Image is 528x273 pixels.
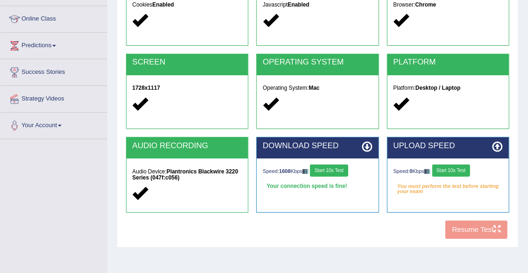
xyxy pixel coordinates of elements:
h2: SCREEN [132,58,242,67]
a: Strategy Videos [0,86,107,109]
h5: Browser: [394,2,503,8]
div: Your connection speed is fine! [263,180,373,193]
strong: Plantronics Blackwire 3220 Series (047f:c056) [132,168,238,181]
strong: 1728x1117 [132,85,160,91]
img: ajax-loader-fb-connection.gif [303,169,309,173]
a: Predictions [0,33,107,56]
em: You must perform the test before starting your exam [394,180,503,193]
strong: 0 [410,168,413,174]
a: Your Account [0,113,107,136]
h5: Javascript [263,2,373,8]
strong: Desktop / Laptop [415,85,460,91]
h5: Audio Device: [132,169,242,181]
h5: Cookies [132,2,242,8]
h2: UPLOAD SPEED [394,142,503,151]
h2: DOWNLOAD SPEED [263,142,373,151]
strong: Enabled [288,1,310,8]
button: Start 10s Test [432,165,470,177]
strong: 1608 [279,168,291,174]
h2: AUDIO RECORDING [132,142,242,151]
a: Success Stories [0,59,107,83]
div: Speed: Kbps [263,165,373,179]
h5: Operating System: [263,85,373,91]
strong: Enabled [152,1,174,8]
div: Speed: Kbps [394,165,503,179]
strong: Mac [309,85,319,91]
h2: PLATFORM [394,58,503,67]
button: Start 10s Test [310,165,348,177]
a: Online Class [0,6,107,29]
img: ajax-loader-fb-connection.gif [424,169,431,173]
strong: Chrome [415,1,436,8]
h2: OPERATING SYSTEM [263,58,373,67]
h5: Platform: [394,85,503,91]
